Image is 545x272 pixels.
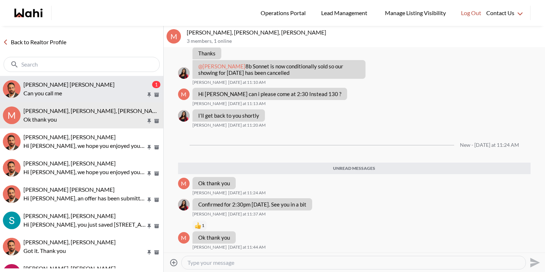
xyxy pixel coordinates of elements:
[3,185,21,203] div: Syed Sayeed Uddin, Behnam
[167,29,181,44] div: M
[228,190,266,196] time: 2025-08-29T15:24:19.463Z
[192,80,227,85] span: [PERSON_NAME]
[146,223,152,229] button: Pin
[178,67,190,79] div: Shannel Moise
[178,89,190,100] div: M
[198,63,245,69] span: @[PERSON_NAME]
[3,159,21,177] div: Caroline Rouben, Behnam
[146,92,152,98] button: Pin
[146,249,152,255] button: Pin
[192,211,227,217] span: [PERSON_NAME]
[153,144,160,150] button: Archive
[3,80,21,98] div: Muhammad Ali Zaheer, Behnam
[3,106,21,124] div: M
[526,254,542,271] button: Send
[198,180,230,186] p: Ok thank you
[14,9,43,17] a: Wahi homepage
[198,91,341,97] p: Hi [PERSON_NAME] can i please come at 2:30 Instead 130 ?
[192,220,239,231] div: Reaction list
[153,118,160,124] button: Archive
[192,190,227,196] span: [PERSON_NAME]
[178,110,190,122] div: Shannel Moise
[178,199,190,210] img: S
[228,122,266,128] time: 2025-08-29T15:20:24.974Z
[178,232,190,244] div: M
[261,8,308,18] span: Operations Portal
[3,133,21,150] div: Josh Hortaleza, Behnam
[461,8,481,18] span: Log Out
[153,92,160,98] button: Archive
[23,168,146,176] p: Hi [PERSON_NAME], we hope you enjoyed your showings! Did the properties meet your criteria? What ...
[153,223,160,229] button: Archive
[23,133,116,140] span: [PERSON_NAME], [PERSON_NAME]
[202,223,204,228] span: 1
[228,244,266,250] time: 2025-08-29T15:44:35.902Z
[23,194,146,203] p: Hi [PERSON_NAME], an offer has been submitted for [STREET_ADDRESS][PERSON_NAME][PERSON_NAME]. If ...
[3,185,21,203] img: S
[198,234,230,241] p: Ok thank you
[23,186,115,193] span: [PERSON_NAME] [PERSON_NAME]
[3,212,21,229] div: Surinder Singh, Behnam
[178,178,190,189] div: M
[3,133,21,150] img: J
[152,81,160,88] div: 1
[23,81,115,88] span: [PERSON_NAME] [PERSON_NAME]
[460,142,519,148] div: New - [DATE] at 11:24 AM
[198,201,306,208] p: Confirmed for 2:30pm [DATE]. See you in a bit
[3,212,21,229] img: S
[192,122,227,128] span: [PERSON_NAME]
[178,110,190,122] img: S
[23,89,146,98] p: Can you call me
[228,80,266,85] time: 2025-08-29T15:10:29.169Z
[198,112,259,119] p: I’ll get back to you shortly
[187,29,542,36] p: [PERSON_NAME], [PERSON_NAME], [PERSON_NAME]
[153,171,160,177] button: Archive
[383,8,448,18] span: Manage Listing Visibility
[153,249,160,255] button: Archive
[23,141,146,150] p: Hi [PERSON_NAME], we hope you enjoyed your showings! Did the properties meet your criteria? What ...
[23,265,116,272] span: [PERSON_NAME], [PERSON_NAME]
[23,160,116,167] span: [PERSON_NAME], [PERSON_NAME]
[192,244,227,250] span: [PERSON_NAME]
[178,163,531,174] div: Unread messages
[146,171,152,177] button: Pin
[195,223,204,228] button: Reactions: like
[23,246,146,255] p: Got it. Thank you
[23,212,116,219] span: [PERSON_NAME], [PERSON_NAME]
[321,8,370,18] span: Lead Management
[187,259,520,266] textarea: Type your message
[153,197,160,203] button: Archive
[146,118,152,124] button: Pin
[146,197,152,203] button: Pin
[3,238,21,255] img: k
[3,159,21,177] img: C
[228,101,266,106] time: 2025-08-29T15:13:26.442Z
[228,211,266,217] time: 2025-08-29T15:37:57.581Z
[198,63,360,76] p: 8b Sonnet is now conditionally sold so our showing for [DATE] has been cancelled
[187,38,542,44] p: 3 members , 1 online
[3,238,21,255] div: khalid Alvi, Behnam
[23,220,146,229] p: Hi [PERSON_NAME], you just saved [STREET_ADDRESS][PERSON_NAME]. Would you like to book a showing ...
[178,199,190,210] div: Shannel Moise
[23,115,146,124] p: Ok thank you
[3,80,21,98] img: M
[23,107,163,114] span: [PERSON_NAME], [PERSON_NAME], [PERSON_NAME]
[146,144,152,150] button: Pin
[23,239,116,245] span: [PERSON_NAME], [PERSON_NAME]
[21,61,143,68] input: Search
[198,50,216,56] p: Thanks
[192,101,227,106] span: [PERSON_NAME]
[178,67,190,79] img: S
